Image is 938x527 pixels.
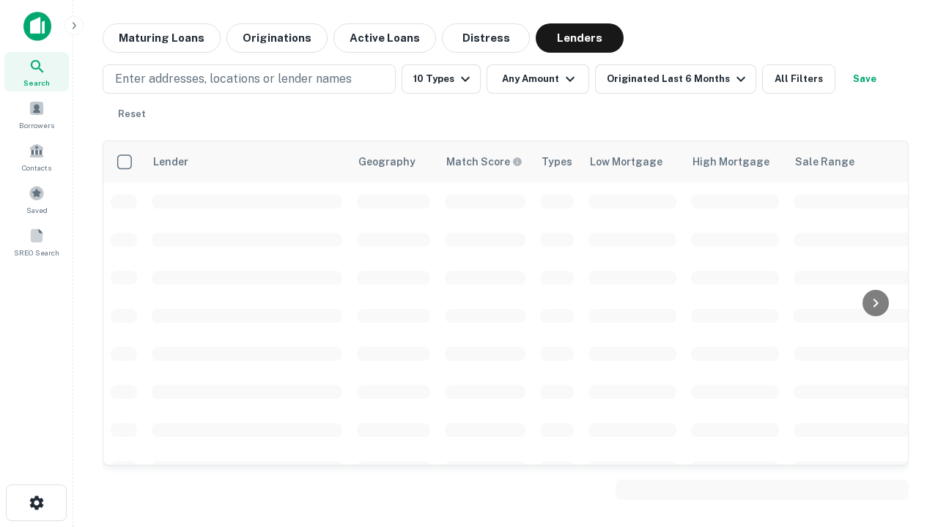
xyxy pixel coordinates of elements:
div: Types [542,153,572,171]
div: Lender [153,153,188,171]
th: High Mortgage [684,141,786,182]
button: All Filters [762,64,835,94]
button: Enter addresses, locations or lender names [103,64,396,94]
th: Geography [350,141,437,182]
button: Originated Last 6 Months [595,64,756,94]
th: Low Mortgage [581,141,684,182]
div: Originated Last 6 Months [607,70,750,88]
span: Search [23,77,50,89]
div: Sale Range [795,153,854,171]
a: Search [4,52,69,91]
a: SREO Search [4,222,69,261]
span: Contacts [22,162,51,173]
th: Lender [144,141,350,182]
button: Lenders [536,23,624,53]
button: Save your search to get updates of matches that match your search criteria. [841,64,888,94]
div: Low Mortgage [590,153,662,171]
button: Maturing Loans [103,23,221,53]
p: Enter addresses, locations or lender names [115,70,352,88]
button: Reset [108,100,155,129]
a: Contacts [4,137,69,176]
th: Capitalize uses an advanced AI algorithm to match your search with the best lender. The match sco... [437,141,533,182]
button: 10 Types [402,64,481,94]
button: Originations [226,23,328,53]
h6: Match Score [446,154,520,170]
button: Any Amount [487,64,589,94]
span: Saved [26,204,48,216]
button: Active Loans [333,23,436,53]
span: Borrowers [19,119,54,131]
th: Sale Range [786,141,918,182]
div: Capitalize uses an advanced AI algorithm to match your search with the best lender. The match sco... [446,154,522,170]
iframe: Chat Widget [865,363,938,433]
div: High Mortgage [693,153,769,171]
a: Borrowers [4,94,69,134]
a: Saved [4,179,69,219]
img: capitalize-icon.png [23,12,51,41]
span: SREO Search [14,247,59,258]
div: Geography [358,153,416,171]
button: Distress [442,23,530,53]
th: Types [533,141,581,182]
